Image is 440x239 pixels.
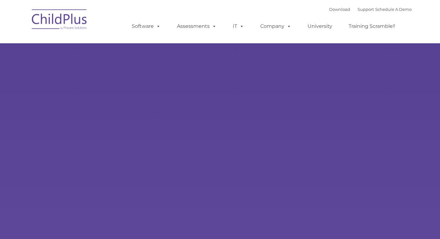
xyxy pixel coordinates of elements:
a: IT [227,20,250,32]
a: Assessments [171,20,223,32]
a: Schedule A Demo [375,7,412,12]
font: | [329,7,412,12]
a: Support [358,7,374,12]
img: ChildPlus by Procare Solutions [29,5,90,36]
a: Software [126,20,167,32]
a: Company [254,20,297,32]
a: University [301,20,338,32]
a: Training Scramble!! [342,20,401,32]
a: Download [329,7,350,12]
